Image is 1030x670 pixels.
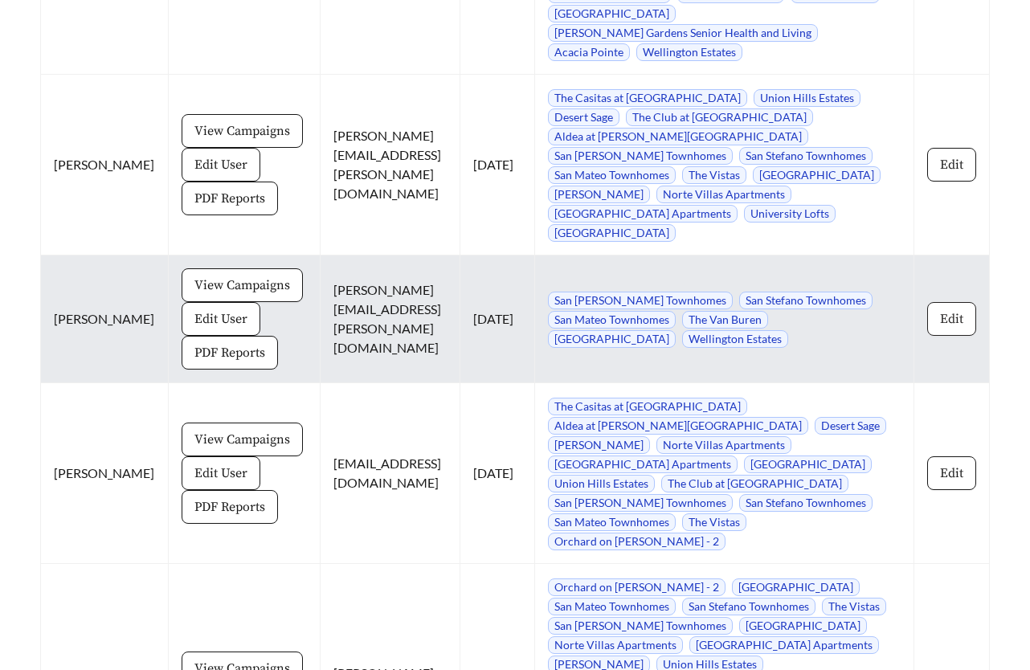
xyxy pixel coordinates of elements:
span: PDF Reports [194,497,265,517]
span: [GEOGRAPHIC_DATA] [548,224,676,242]
span: Norte Villas Apartments [656,436,791,454]
span: San Stefano Townhomes [739,147,873,165]
span: San [PERSON_NAME] Townhomes [548,617,733,635]
span: San Stefano Townhomes [739,292,873,309]
td: [PERSON_NAME] [41,75,169,255]
span: Orchard on [PERSON_NAME] - 2 [548,533,725,550]
span: [PERSON_NAME] Gardens Senior Health and Living [548,24,818,42]
span: Norte Villas Apartments [656,186,791,203]
td: [DATE] [460,255,535,383]
td: [PERSON_NAME] [41,383,169,564]
span: [GEOGRAPHIC_DATA] [548,5,676,22]
span: University Lofts [744,205,836,223]
button: PDF Reports [182,490,278,524]
span: The Vistas [682,513,746,531]
span: Edit User [194,464,247,483]
button: Edit [927,302,976,336]
td: [DATE] [460,75,535,255]
td: [PERSON_NAME][EMAIL_ADDRESS][PERSON_NAME][DOMAIN_NAME] [321,255,461,383]
span: View Campaigns [194,276,290,295]
span: San Mateo Townhomes [548,311,676,329]
td: [DATE] [460,383,535,564]
td: [PERSON_NAME][EMAIL_ADDRESS][PERSON_NAME][DOMAIN_NAME] [321,75,461,255]
span: Aldea at [PERSON_NAME][GEOGRAPHIC_DATA] [548,417,808,435]
button: View Campaigns [182,268,303,302]
span: [GEOGRAPHIC_DATA] [548,330,676,348]
span: [GEOGRAPHIC_DATA] [744,456,872,473]
span: The Casitas at [GEOGRAPHIC_DATA] [548,398,747,415]
button: Edit User [182,148,260,182]
span: Aldea at [PERSON_NAME][GEOGRAPHIC_DATA] [548,128,808,145]
span: Orchard on [PERSON_NAME] - 2 [548,578,725,596]
span: The Casitas at [GEOGRAPHIC_DATA] [548,89,747,107]
span: [PERSON_NAME] [548,436,650,454]
span: Edit [940,464,963,483]
span: San [PERSON_NAME] Townhomes [548,147,733,165]
span: [GEOGRAPHIC_DATA] Apartments [689,636,879,654]
span: PDF Reports [194,343,265,362]
span: Union Hills Estates [548,475,655,492]
span: Edit User [194,309,247,329]
span: PDF Reports [194,189,265,208]
span: Desert Sage [815,417,886,435]
a: View Campaigns [182,122,303,137]
span: [PERSON_NAME] [548,186,650,203]
span: Edit [940,155,963,174]
a: Edit User [182,464,260,480]
button: Edit User [182,302,260,336]
td: [EMAIL_ADDRESS][DOMAIN_NAME] [321,383,461,564]
span: Acacia Pointe [548,43,630,61]
button: View Campaigns [182,423,303,456]
span: Wellington Estates [636,43,742,61]
span: [GEOGRAPHIC_DATA] Apartments [548,205,738,223]
span: Norte Villas Apartments [548,636,683,654]
span: The Van Buren [682,311,768,329]
span: View Campaigns [194,121,290,141]
span: San [PERSON_NAME] Townhomes [548,292,733,309]
a: Edit User [182,310,260,325]
span: The Vistas [682,166,746,184]
span: San Stefano Townhomes [682,598,815,615]
span: View Campaigns [194,430,290,449]
button: PDF Reports [182,182,278,215]
span: Wellington Estates [682,330,788,348]
span: San Stefano Townhomes [739,494,873,512]
span: The Club at [GEOGRAPHIC_DATA] [661,475,848,492]
span: The Vistas [822,598,886,615]
span: [GEOGRAPHIC_DATA] [732,578,860,596]
span: San [PERSON_NAME] Townhomes [548,494,733,512]
a: View Campaigns [182,431,303,446]
button: Edit User [182,456,260,490]
button: View Campaigns [182,114,303,148]
a: View Campaigns [182,276,303,292]
span: [GEOGRAPHIC_DATA] [739,617,867,635]
a: Edit User [182,156,260,171]
span: San Mateo Townhomes [548,513,676,531]
span: San Mateo Townhomes [548,598,676,615]
button: PDF Reports [182,336,278,370]
button: Edit [927,456,976,490]
span: Edit [940,309,963,329]
span: Union Hills Estates [754,89,860,107]
span: Desert Sage [548,108,619,126]
span: San Mateo Townhomes [548,166,676,184]
button: Edit [927,148,976,182]
span: [GEOGRAPHIC_DATA] [753,166,881,184]
td: [PERSON_NAME] [41,255,169,383]
span: [GEOGRAPHIC_DATA] Apartments [548,456,738,473]
span: The Club at [GEOGRAPHIC_DATA] [626,108,813,126]
span: Edit User [194,155,247,174]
